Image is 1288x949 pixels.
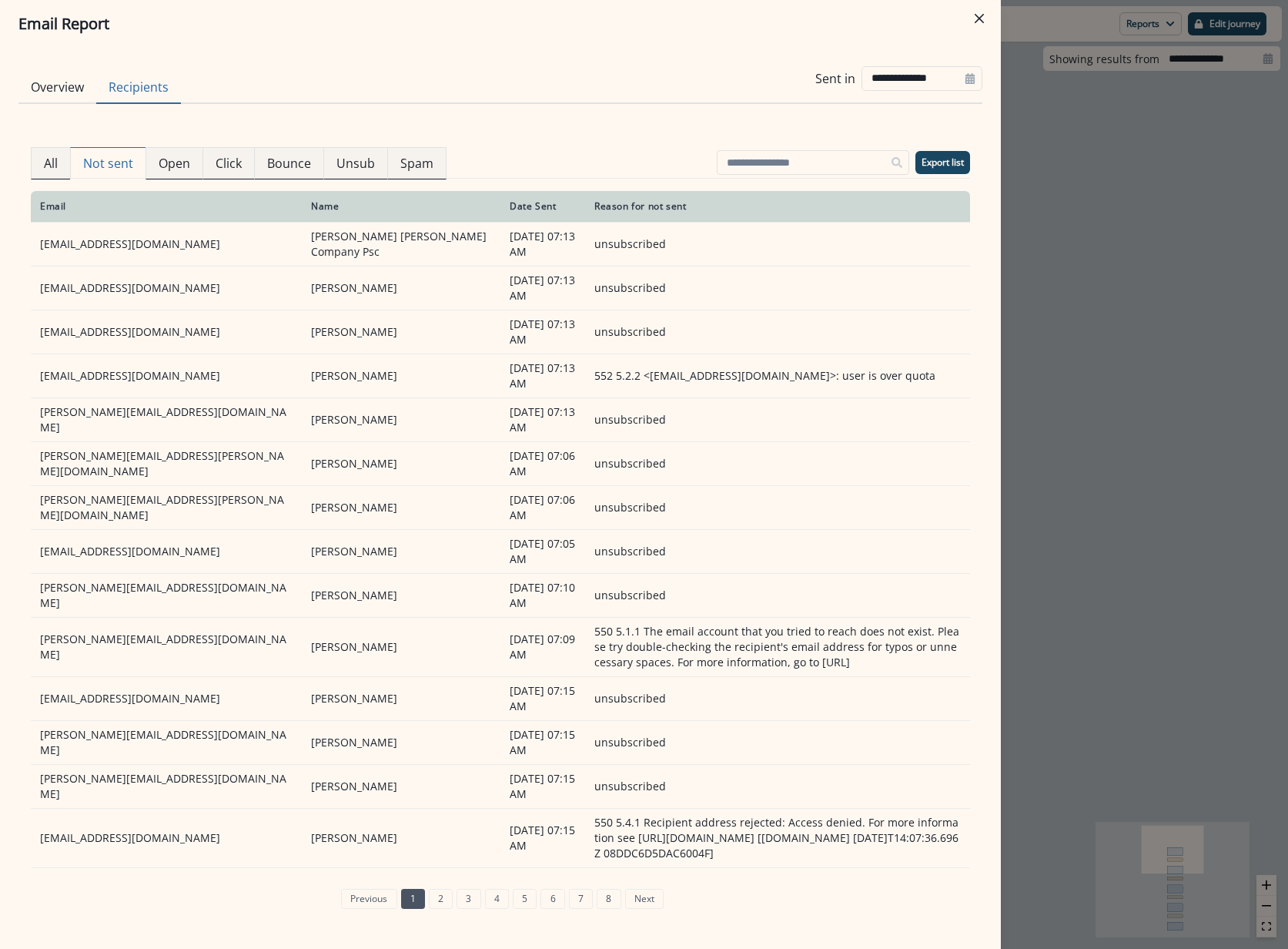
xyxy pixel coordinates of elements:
[267,154,311,173] p: Bounce
[302,573,500,617] td: [PERSON_NAME]
[585,310,970,354] td: unsubscribed
[96,72,181,104] button: Recipients
[31,808,302,867] td: [EMAIL_ADDRESS][DOMAIN_NAME]
[302,720,500,764] td: [PERSON_NAME]
[31,222,302,266] td: [EMAIL_ADDRESS][DOMAIN_NAME]
[302,354,500,397] td: [PERSON_NAME]
[216,154,242,173] p: Click
[510,727,576,758] p: [DATE] 07:15 AM
[159,154,190,173] p: Open
[40,200,293,213] div: Email
[44,154,58,173] p: All
[510,771,576,802] p: [DATE] 07:15 AM
[585,573,970,617] td: unsubscribed
[18,12,982,35] div: Email Report
[510,404,576,435] p: [DATE] 07:13 AM
[31,354,302,397] td: [EMAIL_ADDRESS][DOMAIN_NAME]
[510,683,576,714] p: [DATE] 07:15 AM
[302,529,500,573] td: [PERSON_NAME]
[18,72,96,104] button: Overview
[31,764,302,808] td: [PERSON_NAME][EMAIL_ADDRESS][DOMAIN_NAME]
[597,889,621,909] a: Page 8
[510,448,576,479] p: [DATE] 07:06 AM
[302,441,500,485] td: [PERSON_NAME]
[31,441,302,485] td: [PERSON_NAME][EMAIL_ADDRESS][PERSON_NAME][DOMAIN_NAME]
[585,867,970,911] td: unsubscribed
[513,889,537,909] a: Page 5
[457,889,480,909] a: Page 3
[585,397,970,441] td: unsubscribed
[31,529,302,573] td: [EMAIL_ADDRESS][DOMAIN_NAME]
[31,485,302,529] td: [PERSON_NAME][EMAIL_ADDRESS][PERSON_NAME][DOMAIN_NAME]
[302,266,500,310] td: [PERSON_NAME]
[585,441,970,485] td: unsubscribed
[585,720,970,764] td: unsubscribed
[510,823,576,853] p: [DATE] 07:15 AM
[510,200,576,213] div: Date Sent
[569,889,593,909] a: Page 7
[485,889,509,909] a: Page 4
[302,867,500,911] td: [PERSON_NAME]
[401,889,425,909] a: Page 1 is your current page
[585,764,970,808] td: unsubscribed
[302,617,500,676] td: [PERSON_NAME]
[510,632,576,662] p: [DATE] 07:09 AM
[31,397,302,441] td: [PERSON_NAME][EMAIL_ADDRESS][DOMAIN_NAME]
[302,764,500,808] td: [PERSON_NAME]
[311,200,491,213] div: Name
[585,617,970,676] td: 550 5.1.1 The email account that you tried to reach does not exist. Please try double-checking th...
[510,317,576,347] p: [DATE] 07:13 AM
[429,889,453,909] a: Page 2
[510,580,576,611] p: [DATE] 07:10 AM
[31,310,302,354] td: [EMAIL_ADDRESS][DOMAIN_NAME]
[510,492,576,523] p: [DATE] 07:06 AM
[922,157,964,168] p: Export list
[31,867,302,911] td: [PERSON_NAME][EMAIL_ADDRESS][PERSON_NAME][DOMAIN_NAME]
[31,573,302,617] td: [PERSON_NAME][EMAIL_ADDRESS][DOMAIN_NAME]
[625,889,664,909] a: Next page
[585,266,970,310] td: unsubscribed
[510,360,576,391] p: [DATE] 07:13 AM
[510,273,576,303] p: [DATE] 07:13 AM
[585,485,970,529] td: unsubscribed
[302,676,500,720] td: [PERSON_NAME]
[967,6,992,31] button: Close
[336,154,375,173] p: Unsub
[510,229,576,260] p: [DATE] 07:13 AM
[83,154,133,173] p: Not sent
[815,69,855,88] p: Sent in
[302,222,500,266] td: [PERSON_NAME] [PERSON_NAME] Company Psc
[594,200,961,213] div: Reason for not sent
[400,154,433,173] p: Spam
[302,397,500,441] td: [PERSON_NAME]
[302,485,500,529] td: [PERSON_NAME]
[540,889,564,909] a: Page 6
[31,617,302,676] td: [PERSON_NAME][EMAIL_ADDRESS][DOMAIN_NAME]
[915,151,970,174] button: Export list
[585,222,970,266] td: unsubscribed
[31,266,302,310] td: [EMAIL_ADDRESS][DOMAIN_NAME]
[337,889,664,909] ul: Pagination
[31,676,302,720] td: [EMAIL_ADDRESS][DOMAIN_NAME]
[302,808,500,867] td: [PERSON_NAME]
[31,720,302,764] td: [PERSON_NAME][EMAIL_ADDRESS][DOMAIN_NAME]
[585,808,970,867] td: 550 5.4.1 Recipient address rejected: Access denied. For more information see [URL][DOMAIN_NAME] ...
[510,536,576,567] p: [DATE] 07:05 AM
[585,676,970,720] td: unsubscribed
[585,354,970,397] td: 552 5.2.2 <[EMAIL_ADDRESS][DOMAIN_NAME]>: user is over quota
[585,529,970,573] td: unsubscribed
[302,310,500,354] td: [PERSON_NAME]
